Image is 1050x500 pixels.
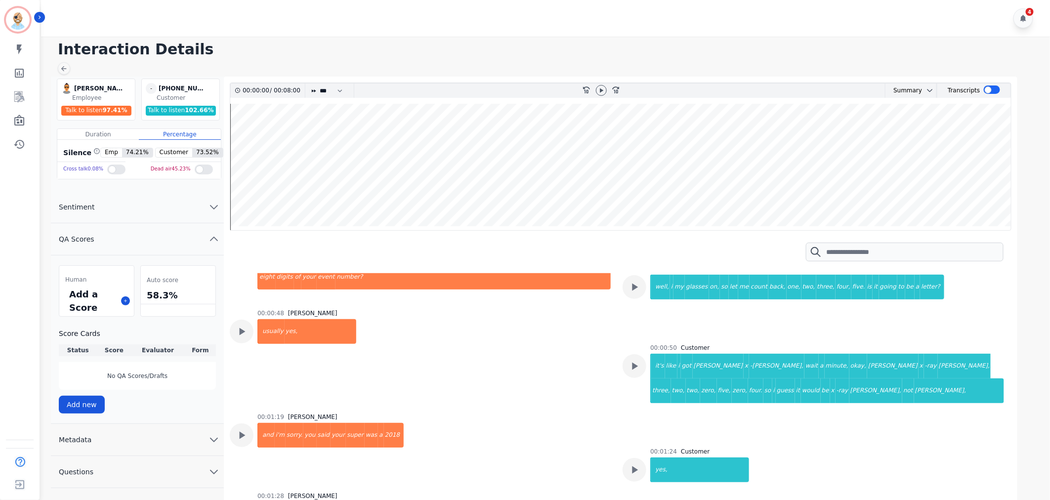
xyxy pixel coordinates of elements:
[709,275,720,299] div: on,
[825,354,849,378] div: minute,
[208,233,220,245] svg: chevron up
[257,492,284,500] div: 00:01:28
[51,223,224,255] button: QA Scores chevron up
[146,106,216,116] div: Talk to listen
[51,234,102,244] span: QA Scores
[101,148,122,157] span: Emp
[65,276,86,284] span: Human
[804,354,819,378] div: wait
[693,354,744,378] div: [PERSON_NAME]
[836,275,851,299] div: four,
[763,378,772,403] div: so
[849,354,867,378] div: okay,
[208,201,220,213] svg: chevron down
[258,423,275,448] div: and
[926,86,934,94] svg: chevron down
[902,378,914,403] div: not
[258,319,285,344] div: usually
[938,354,991,378] div: [PERSON_NAME],
[131,344,185,356] th: Evaluator
[243,83,303,98] div: /
[879,275,898,299] div: going
[61,106,131,116] div: Talk to listen
[915,275,920,299] div: a
[849,378,903,403] div: [PERSON_NAME],
[378,423,383,448] div: a
[801,378,821,403] div: would
[671,378,686,403] div: two,
[286,423,303,448] div: sorry.
[336,265,611,290] div: number?
[795,378,801,403] div: it
[57,129,139,140] div: Duration
[816,275,836,299] div: three,
[1026,8,1034,16] div: 4
[285,319,356,344] div: yes,
[365,423,378,448] div: was
[744,354,749,378] div: x
[885,83,922,98] div: Summary
[303,423,316,448] div: you
[301,265,317,290] div: your
[6,8,30,32] img: Bordered avatar
[59,362,216,390] div: No QA Scores/Drafts
[749,354,804,378] div: -[PERSON_NAME],
[139,129,220,140] div: Percentage
[58,41,1040,58] h1: Interaction Details
[59,396,105,414] button: Add new
[677,354,681,378] div: i
[651,354,665,378] div: it's
[905,275,915,299] div: be
[748,378,763,403] div: four.
[145,274,211,287] div: Auto score
[208,466,220,478] svg: chevron down
[665,354,677,378] div: like
[63,162,103,176] div: Cross talk 0.08 %
[920,275,944,299] div: letter?
[685,275,709,299] div: glasses
[74,83,124,94] div: [PERSON_NAME]
[288,492,337,500] div: [PERSON_NAME]
[51,456,224,488] button: Questions chevron down
[729,275,738,299] div: let
[670,275,673,299] div: i
[821,378,830,403] div: be
[257,413,284,421] div: 00:01:19
[51,202,102,212] span: Sentiment
[72,94,133,102] div: Employee
[787,275,801,299] div: one,
[851,275,866,299] div: five.
[867,354,919,378] div: [PERSON_NAME]
[651,275,670,299] div: well,
[346,423,365,448] div: super
[288,413,337,421] div: [PERSON_NAME]
[157,94,217,102] div: Customer
[897,275,905,299] div: to
[317,423,331,448] div: said
[146,83,157,94] span: -
[681,354,693,378] div: got
[924,354,938,378] div: -ray
[919,354,924,378] div: x
[650,344,677,352] div: 00:00:50
[681,448,710,456] div: Customer
[122,148,153,157] span: 74.21 %
[159,83,208,94] div: [PHONE_NUMBER]
[97,344,131,356] th: Score
[185,344,216,356] th: Form
[288,309,337,317] div: [PERSON_NAME]
[185,107,213,114] span: 102.66 %
[720,275,729,299] div: so
[258,265,276,290] div: eight
[776,378,795,403] div: guess
[156,148,192,157] span: Customer
[192,148,223,157] span: 73.52 %
[331,423,346,448] div: your
[732,378,749,403] div: zero,
[750,275,768,299] div: count
[61,148,100,158] div: Silence
[836,378,849,403] div: -ray
[51,467,101,477] span: Questions
[738,275,750,299] div: me
[276,265,294,290] div: digits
